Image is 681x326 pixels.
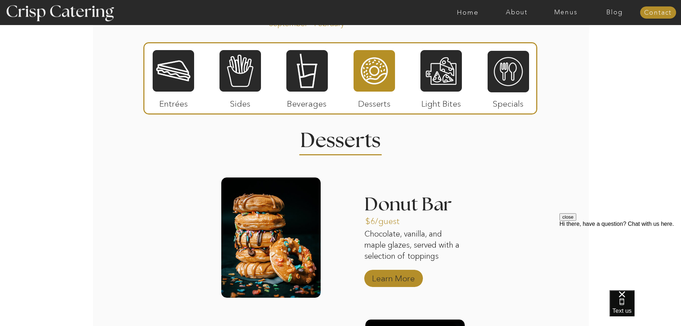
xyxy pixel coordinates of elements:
[216,92,264,112] p: Sides
[283,92,331,112] p: Beverages
[364,195,488,217] h3: Donut Bar
[559,213,681,299] iframe: podium webchat widget prompt
[364,229,464,263] p: Chocolate, vanilla, and maple glazes, served with a selection of toppings
[443,9,492,16] a: Home
[484,92,532,112] p: Specials
[269,18,367,26] p: September - February
[150,92,197,112] p: Entrées
[418,92,465,112] p: Light Bites
[541,9,590,16] a: Menus
[370,266,417,287] a: Learn More
[294,131,387,145] h2: Desserts
[640,9,676,16] a: Contact
[610,290,681,326] iframe: podium webchat widget bubble
[492,9,541,16] a: About
[365,209,413,230] a: $6/guest
[351,92,398,112] p: Desserts
[590,9,639,16] a: Blog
